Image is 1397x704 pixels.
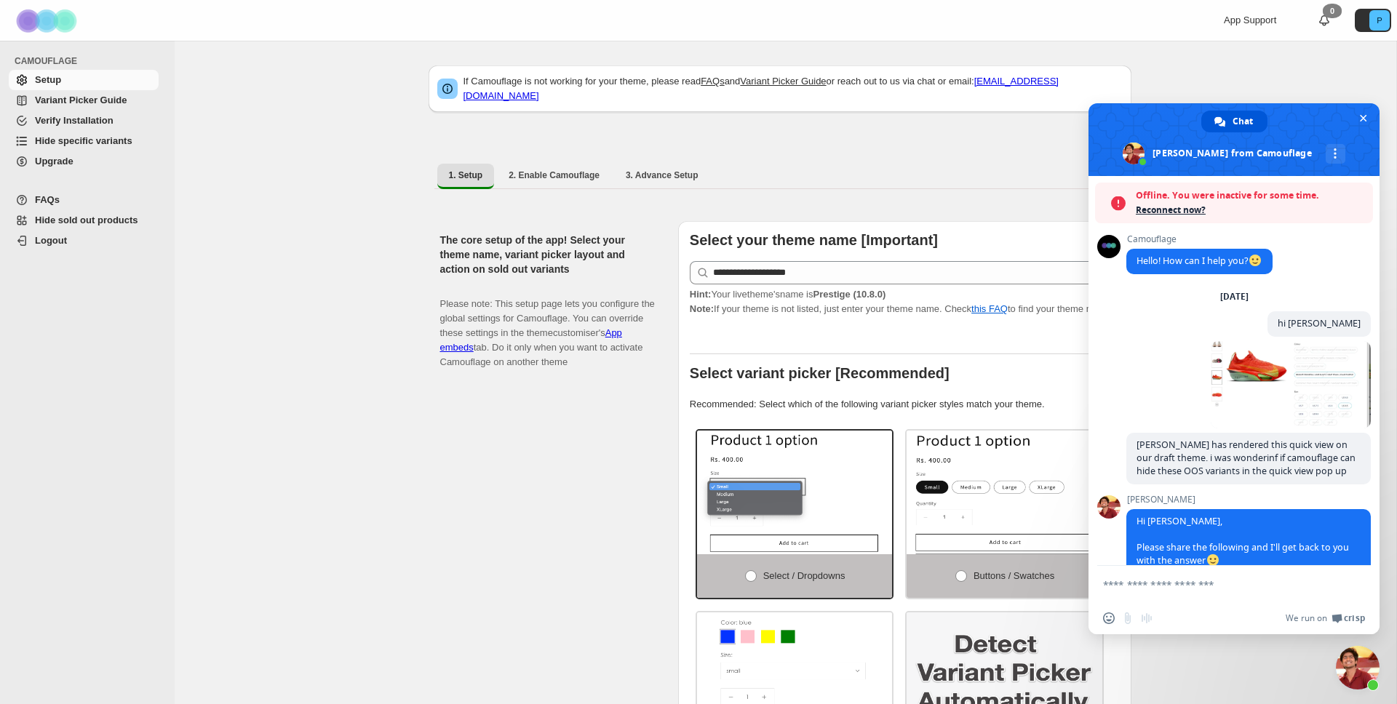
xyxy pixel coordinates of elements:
img: Camouflage [12,1,84,41]
span: We run on [1286,612,1327,624]
span: 1. Setup [449,169,483,181]
p: If Camouflage is not working for your theme, please read and or reach out to us via chat or email: [463,74,1123,103]
strong: Note: [690,303,714,314]
span: Logout [35,235,67,246]
span: CAMOUFLAGE [15,55,164,67]
h2: The core setup of the app! Select your theme name, variant picker layout and action on sold out v... [440,233,655,276]
strong: Hint: [690,289,712,300]
span: Your live theme's name is [690,289,885,300]
img: Select / Dropdowns [697,431,893,554]
a: Variant Picker Guide [740,76,826,87]
strong: Prestige (10.8.0) [813,289,885,300]
b: Select your theme name [Important] [690,232,938,248]
span: Avatar with initials P [1369,10,1390,31]
span: 2. Enable Camouflage [509,169,600,181]
span: FAQs [35,194,60,205]
a: Hide specific variants [9,131,159,151]
span: 3. Advance Setup [626,169,698,181]
div: [DATE] [1220,292,1249,301]
p: If your theme is not listed, just enter your theme name. Check to find your theme name. [690,287,1120,316]
span: Insert an emoji [1103,612,1115,624]
a: Variant Picker Guide [9,90,159,111]
span: Hide specific variants [35,135,132,146]
span: [PERSON_NAME] [1126,495,1371,505]
b: Select variant picker [Recommended] [690,365,950,381]
span: Chat [1233,111,1253,132]
span: Variant Picker Guide [35,95,127,105]
span: Hi [PERSON_NAME], Please share the following and I'll get back to you with the answer [1137,515,1361,632]
div: 0 [1323,4,1342,18]
a: Setup [9,70,159,90]
textarea: Compose your message... [1103,578,1333,591]
span: Upgrade [35,156,73,167]
span: Hide sold out products [35,215,138,225]
span: Close chat [1356,111,1371,126]
span: Verify Installation [35,115,114,126]
a: this FAQ [971,303,1008,314]
a: FAQs [9,190,159,210]
span: [PERSON_NAME] has rendered this quick view on our draft theme. i was wonderinf if camouflage can ... [1137,439,1356,477]
span: Setup [35,74,61,85]
div: Close chat [1336,646,1380,689]
button: Avatar with initials P [1355,9,1391,32]
span: hi [PERSON_NAME] [1278,317,1361,329]
span: Crisp [1344,612,1365,624]
a: Hide sold out products [9,210,159,231]
a: Verify Installation [9,111,159,131]
text: P [1377,16,1382,25]
div: Chat [1201,111,1267,132]
span: Buttons / Swatches [974,570,1054,581]
p: Recommended: Select which of the following variant picker styles match your theme. [690,397,1120,412]
p: Please note: This setup page lets you configure the global settings for Camouflage. You can overr... [440,282,655,369]
a: Upgrade [9,151,159,172]
a: Logout [9,231,159,251]
span: App Support [1224,15,1276,25]
span: Offline. You were inactive for some time. [1136,188,1366,203]
a: We run onCrisp [1286,612,1365,624]
a: 0 [1317,13,1332,28]
span: Hello! How can I help you? [1137,255,1262,267]
div: More channels [1326,144,1345,164]
img: Buttons / Swatches [907,431,1102,554]
a: FAQs [701,76,725,87]
span: Reconnect now? [1136,203,1366,217]
span: Camouflage [1126,234,1273,244]
span: Select / Dropdowns [763,570,845,581]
